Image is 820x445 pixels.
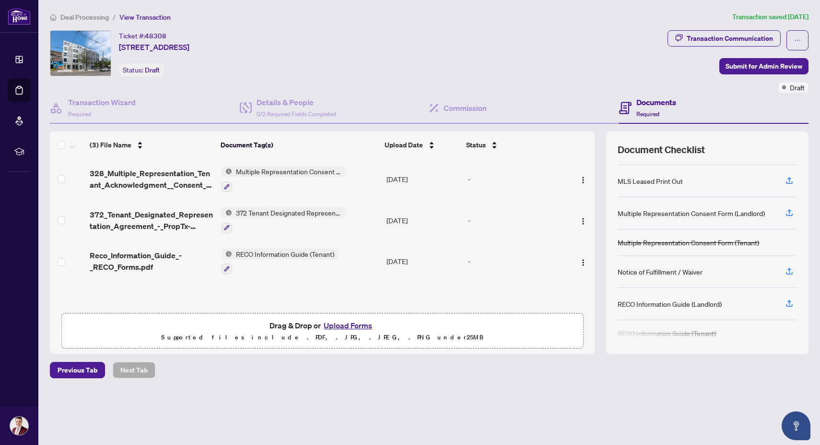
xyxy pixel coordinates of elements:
span: ellipsis [794,37,801,44]
img: Status Icon [222,249,232,259]
img: IMG-E12311180_1.jpg [50,31,111,76]
span: RECO Information Guide (Tenant) [232,249,338,259]
span: Document Checklist [618,143,705,156]
span: Previous Tab [58,362,97,378]
span: Drag & Drop or [269,319,375,332]
div: - [468,256,562,266]
button: Logo [575,213,591,228]
div: Transaction Communication [687,31,773,46]
button: Next Tab [113,362,155,378]
span: Multiple Representation Consent Form (Tenant) [232,166,346,177]
div: - [468,215,562,226]
div: RECO Information Guide (Landlord) [618,299,722,309]
div: MLS Leased Print Out [618,176,683,186]
span: (3) File Name [90,140,131,150]
span: 372 Tenant Designated Representation Agreement - Authority for Lease or Purchase [232,207,346,218]
img: Logo [579,259,587,266]
span: Submit for Admin Review [726,59,802,74]
h4: Details & People [257,96,336,108]
span: View Transaction [119,13,171,22]
th: (3) File Name [86,132,217,158]
button: Status IconRECO Information Guide (Tenant) [222,249,338,275]
span: Upload Date [385,140,423,150]
img: Status Icon [222,166,232,177]
button: Submit for Admin Review [719,58,808,74]
h4: Transaction Wizard [68,96,136,108]
span: Reco_Information_Guide_-_RECO_Forms.pdf [90,250,214,273]
img: Status Icon [222,207,232,218]
div: Notice of Fulfillment / Waiver [618,266,703,277]
h4: Commission [444,102,487,114]
span: Required [636,110,659,118]
th: Document Tag(s) [217,132,381,158]
td: [DATE] [383,241,464,282]
span: Draft [145,66,160,74]
span: Required [68,110,91,118]
div: Multiple Representation Consent Form (Landlord) [618,208,765,218]
span: Drag & Drop orUpload FormsSupported files include .PDF, .JPG, .JPEG, .PNG under25MB [62,313,583,349]
button: Logo [575,253,591,269]
h4: Documents [636,96,676,108]
div: Multiple Representation Consent Form (Tenant) [618,237,759,248]
button: Logo [575,171,591,187]
span: Draft [790,82,805,93]
button: Status IconMultiple Representation Consent Form (Tenant) [222,166,346,192]
img: Profile Icon [10,417,28,435]
li: / [113,12,116,23]
span: Status [466,140,486,150]
span: home [50,14,57,21]
div: Ticket #: [119,30,166,41]
span: 48308 [145,32,166,40]
img: Logo [579,217,587,225]
article: Transaction saved [DATE] [732,12,808,23]
span: [STREET_ADDRESS] [119,41,189,53]
button: Previous Tab [50,362,105,378]
p: Supported files include .PDF, .JPG, .JPEG, .PNG under 25 MB [68,332,577,343]
div: - [468,174,562,184]
span: 0/2 Required Fields Completed [257,110,336,118]
th: Status [462,132,563,158]
button: Open asap [782,411,810,440]
td: [DATE] [383,200,464,241]
button: Status Icon372 Tenant Designated Representation Agreement - Authority for Lease or Purchase [222,207,346,233]
span: Deal Processing [60,13,109,22]
img: Logo [579,177,587,184]
td: [DATE] [383,158,464,200]
button: Upload Forms [321,319,375,332]
button: Transaction Communication [668,30,781,47]
div: Status: [119,63,164,76]
span: 372_Tenant_Designated_Representation_Agreement_-_PropTx-[PERSON_NAME].pdf [90,209,214,232]
th: Upload Date [381,132,462,158]
img: logo [8,7,31,25]
span: 328_Multiple_Representation_Tenant_Acknowledgment__Consent_Disclosure_-_PropTx-[PERSON_NAME].pdf [90,168,214,191]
